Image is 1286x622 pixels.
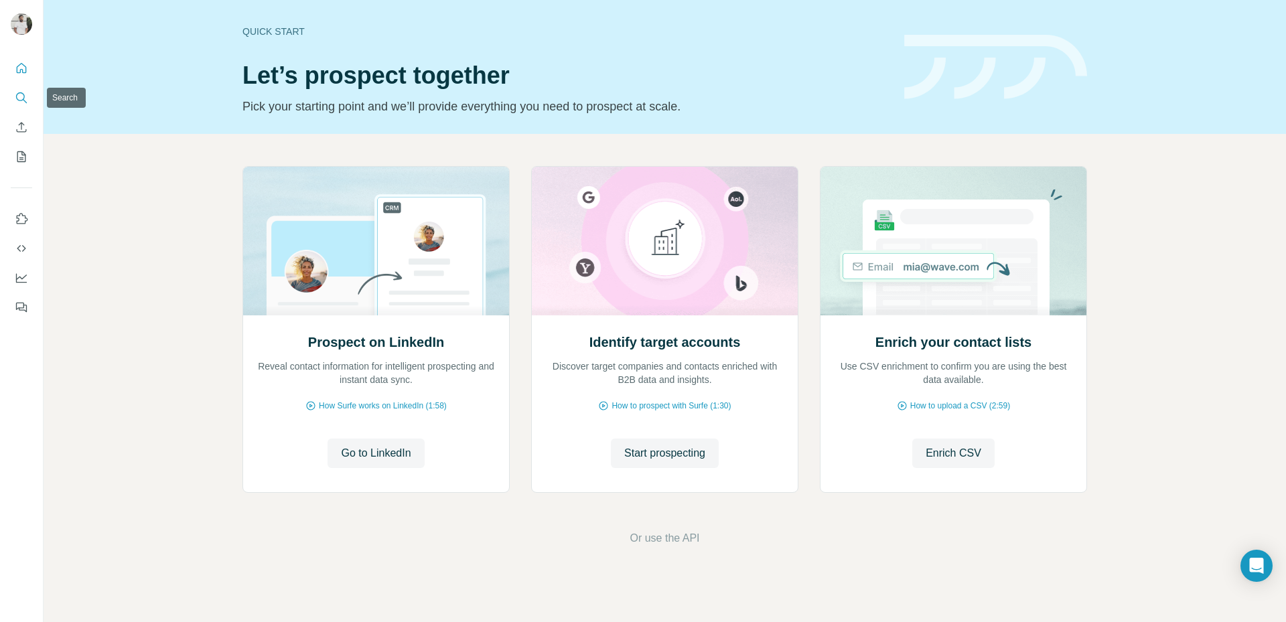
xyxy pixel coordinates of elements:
[910,400,1010,412] span: How to upload a CSV (2:59)
[1240,550,1273,582] div: Open Intercom Messenger
[912,439,995,468] button: Enrich CSV
[242,97,888,116] p: Pick your starting point and we’ll provide everything you need to prospect at scale.
[904,35,1087,100] img: banner
[11,86,32,110] button: Search
[820,167,1087,315] img: Enrich your contact lists
[11,236,32,260] button: Use Surfe API
[308,333,444,352] h2: Prospect on LinkedIn
[926,445,981,461] span: Enrich CSV
[612,400,731,412] span: How to prospect with Surfe (1:30)
[589,333,741,352] h2: Identify target accounts
[242,62,888,89] h1: Let’s prospect together
[11,295,32,319] button: Feedback
[11,266,32,290] button: Dashboard
[611,439,719,468] button: Start prospecting
[545,360,784,386] p: Discover target companies and contacts enriched with B2B data and insights.
[257,360,496,386] p: Reveal contact information for intelligent prospecting and instant data sync.
[328,439,424,468] button: Go to LinkedIn
[11,13,32,35] img: Avatar
[11,207,32,231] button: Use Surfe on LinkedIn
[11,56,32,80] button: Quick start
[319,400,447,412] span: How Surfe works on LinkedIn (1:58)
[531,167,798,315] img: Identify target accounts
[341,445,411,461] span: Go to LinkedIn
[242,25,888,38] div: Quick start
[875,333,1031,352] h2: Enrich your contact lists
[630,530,699,546] button: Or use the API
[11,115,32,139] button: Enrich CSV
[242,167,510,315] img: Prospect on LinkedIn
[834,360,1073,386] p: Use CSV enrichment to confirm you are using the best data available.
[11,145,32,169] button: My lists
[624,445,705,461] span: Start prospecting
